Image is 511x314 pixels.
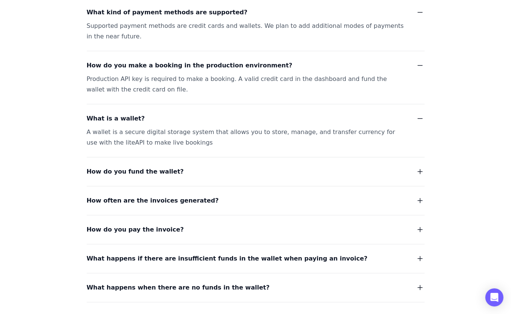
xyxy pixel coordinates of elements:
span: How do you fund the wallet? [87,166,184,177]
div: Supported payment methods are credit cards and wallets. We plan to add additional modes of paymen... [87,21,407,42]
div: Production API key is required to make a booking. A valid credit card in the dashboard and fund t... [87,74,407,95]
span: What is a wallet? [87,113,145,124]
button: How do you pay the invoice? [87,224,425,235]
button: What is a wallet? [87,113,425,124]
span: How do you make a booking in the production environment? [87,60,293,71]
span: How often are the invoices generated? [87,195,219,206]
span: What kind of payment methods are supported? [87,7,248,18]
button: What happens when there are no funds in the wallet? [87,282,425,293]
button: What kind of payment methods are supported? [87,7,425,18]
div: A wallet is a secure digital storage system that allows you to store, manage, and transfer curren... [87,127,407,148]
span: What happens if there are insufficient funds in the wallet when paying an invoice? [87,253,368,264]
span: How do you pay the invoice? [87,224,184,235]
button: What happens if there are insufficient funds in the wallet when paying an invoice? [87,253,425,264]
div: Open Intercom Messenger [485,288,503,306]
button: How do you fund the wallet? [87,166,425,177]
button: How do you make a booking in the production environment? [87,60,425,71]
span: What happens when there are no funds in the wallet? [87,282,270,293]
button: How often are the invoices generated? [87,195,425,206]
